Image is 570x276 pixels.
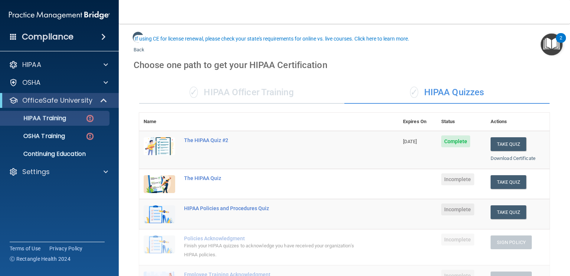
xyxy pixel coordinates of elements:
[533,225,561,253] iframe: Drift Widget Chat Controller
[139,81,344,104] div: HIPAA Officer Training
[441,135,471,147] span: Complete
[9,96,108,105] a: OfficeSafe University
[190,87,198,98] span: ✓
[22,32,73,42] h4: Compliance
[9,8,110,23] img: PMB logo
[49,245,83,252] a: Privacy Policy
[135,36,409,41] div: If using CE for license renewal, please check your state's requirements for online vs. live cours...
[22,167,50,176] p: Settings
[441,203,474,215] span: Incomplete
[9,60,108,69] a: HIPAA
[410,87,418,98] span: ✓
[184,175,361,181] div: The HIPAA Quiz
[441,234,474,245] span: Incomplete
[134,38,144,52] a: Back
[10,255,71,263] span: Ⓒ Rectangle Health 2024
[560,38,562,48] div: 2
[22,60,41,69] p: HIPAA
[134,54,555,76] div: Choose one path to get your HIPAA Certification
[344,81,550,104] div: HIPAA Quizzes
[437,113,486,131] th: Status
[184,205,361,211] div: HIPAA Policies and Procedures Quiz
[139,113,180,131] th: Name
[10,245,40,252] a: Terms of Use
[399,113,437,131] th: Expires On
[5,115,66,122] p: HIPAA Training
[541,33,563,55] button: Open Resource Center, 2 new notifications
[491,205,526,219] button: Take Quiz
[184,241,361,259] div: Finish your HIPAA quizzes to acknowledge you have received your organization’s HIPAA policies.
[486,113,550,131] th: Actions
[85,114,95,123] img: danger-circle.6113f641.png
[134,35,410,42] button: If using CE for license renewal, please check your state's requirements for online vs. live cours...
[184,137,361,143] div: The HIPAA Quiz #2
[22,96,92,105] p: OfficeSafe University
[9,167,108,176] a: Settings
[22,78,41,87] p: OSHA
[5,150,106,158] p: Continuing Education
[491,235,532,249] button: Sign Policy
[491,155,535,161] a: Download Certificate
[403,139,417,144] span: [DATE]
[441,173,474,185] span: Incomplete
[85,132,95,141] img: danger-circle.6113f641.png
[5,132,65,140] p: OSHA Training
[9,78,108,87] a: OSHA
[491,137,526,151] button: Take Quiz
[491,175,526,189] button: Take Quiz
[184,235,361,241] div: Policies Acknowledgment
